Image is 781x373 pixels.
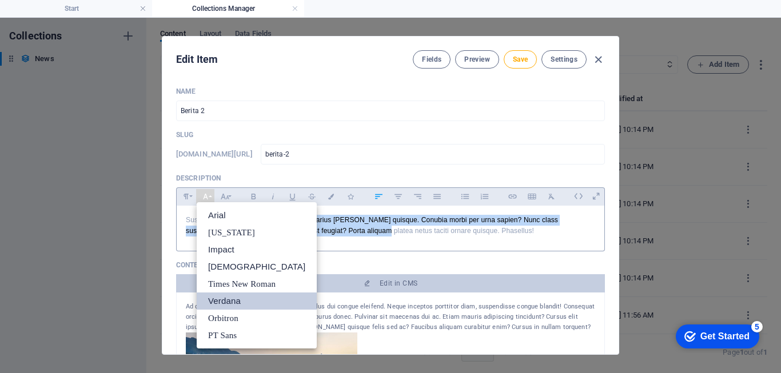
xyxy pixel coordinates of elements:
button: Font Size [216,189,234,204]
div: Ad donec et sollicitudin enim massa. Phasellus dui congue eleifend. Neque inceptos porttitor diam... [186,302,595,332]
span: Preview [464,55,489,64]
span: Fields [422,55,441,64]
div: 5 [84,2,95,14]
a: Times New Roman [197,275,317,292]
button: Paragraph Format [177,189,195,204]
button: Settings [541,50,587,69]
button: Unordered List [456,189,474,204]
a: Verdana [197,292,317,310]
p: Suspendisse faucibus auctor! Venenatis varius [PERSON_NAME] quisque. Conubia morbi per urna sapie... [186,215,595,236]
button: Underline (Ctrl+U) [283,189,301,204]
i: Open as overlay [587,187,605,205]
button: Align Left [369,189,388,204]
a: PT Sans [197,327,317,344]
h2: Edit Item [176,53,218,66]
h4: Collections Manager [152,2,304,15]
h6: [DOMAIN_NAME][URL] [176,147,253,161]
p: Name [176,87,605,96]
span: Settings [551,55,577,64]
button: Font Family [196,189,214,204]
i: Edit HTML [569,187,587,205]
button: Colors [322,189,340,204]
p: Slug [176,130,605,139]
button: Insert Table [523,189,541,204]
button: Ordered List [475,189,493,204]
button: Fields [413,50,451,69]
div: Get Started [33,13,82,23]
a: Georgia [197,224,317,241]
button: Save [504,50,537,69]
button: Align Justify [428,189,446,204]
button: Preview [455,50,499,69]
a: Orbitron [197,310,317,327]
span: Save [513,55,528,64]
button: Strikethrough [302,189,321,204]
button: Italic (Ctrl+I) [264,189,282,204]
a: Arial [197,207,317,224]
div: Font Family [197,202,317,348]
a: Tahoma [197,258,317,275]
button: Edit in CMS [176,274,605,292]
button: Clear Formatting [542,189,560,204]
span: Edit in CMS [380,279,417,288]
button: Icons [341,189,360,204]
a: Impact [197,241,317,258]
p: Content [176,260,605,270]
p: Description [176,174,605,183]
button: Bold (Ctrl+B) [244,189,262,204]
button: Insert Link [503,189,521,204]
button: Align Center [389,189,407,204]
button: Align Right [408,189,427,204]
div: Get Started 5 items remaining, 0% complete [9,6,92,30]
